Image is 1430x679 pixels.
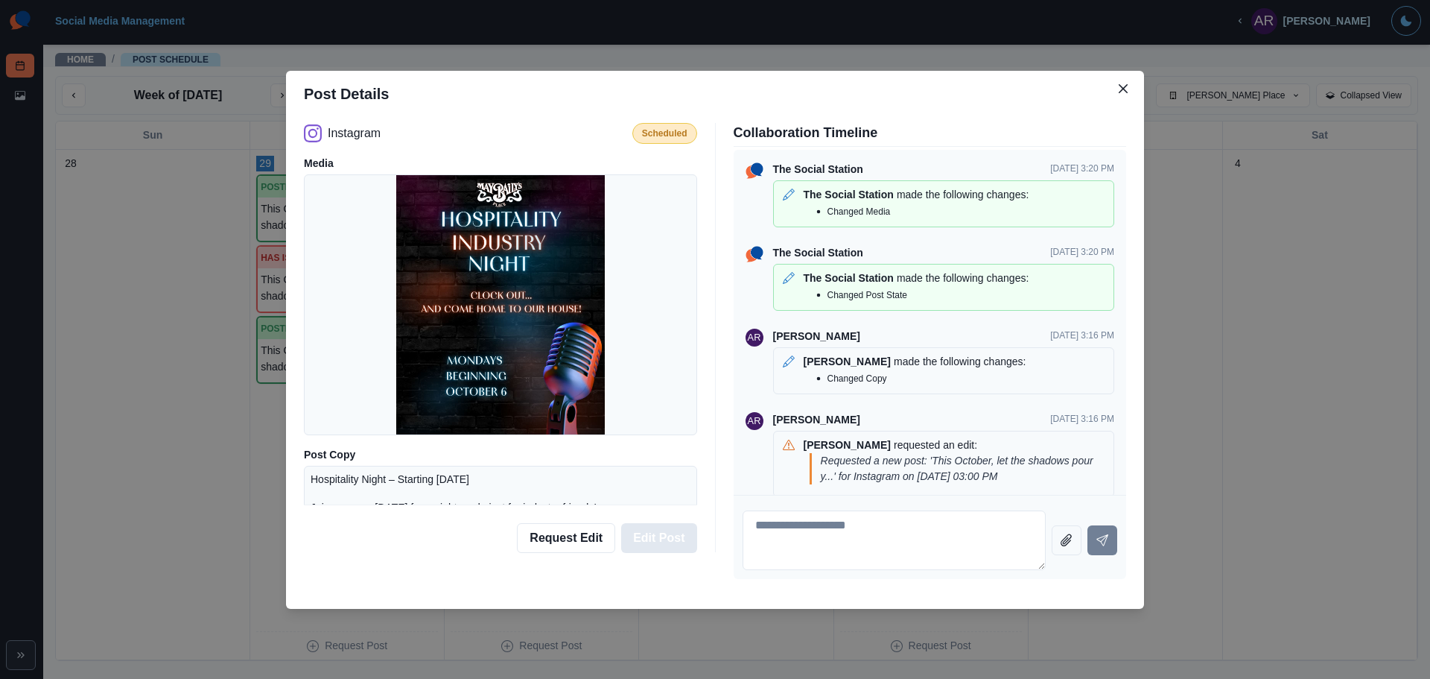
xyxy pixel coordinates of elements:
p: [DATE] 3:16 PM [1050,329,1114,344]
button: Close [1111,77,1135,101]
p: [PERSON_NAME] [773,412,860,428]
button: Send message [1087,525,1117,555]
p: [DATE] 3:16 PM [1050,412,1114,428]
p: Changed Post State [827,288,907,302]
button: Edit Post [621,523,696,553]
p: Media [304,156,697,171]
div: Amanda Ruth [748,409,761,433]
p: [DATE] 3:20 PM [1050,162,1114,177]
p: Instagram [328,124,381,142]
p: [PERSON_NAME] [773,329,860,344]
p: [PERSON_NAME] [804,354,891,370]
img: ssLogoSVG.f144a2481ffb055bcdd00c89108cbcb7.svg [743,159,766,183]
p: The Social Station [773,162,863,177]
img: rb88miykbwd3cxzexva7 [396,174,605,435]
p: made the following changes: [897,187,1029,203]
div: Amanda Ruth [748,326,761,350]
p: Post Copy [304,447,697,463]
p: Hospitality Night – Starting [DATE] Join us every [DATE] for a night made just for industry frien... [311,473,597,601]
p: The Social Station [773,245,863,261]
p: Collaboration Timeline [734,123,1127,143]
button: Attach file [1052,525,1081,555]
p: Requested a new post: 'This October, let the shadows pour y...' for Instagram on [DATE] 03:00 PM [821,453,1102,484]
p: Changed Copy [827,372,887,385]
p: made the following changes: [894,354,1026,370]
header: Post Details [286,71,1144,117]
p: [DATE] 3:20 PM [1050,245,1114,261]
button: Request Edit [517,523,615,553]
p: requested an edit: [894,438,977,453]
p: [PERSON_NAME] [804,438,891,453]
p: Scheduled [642,127,687,140]
p: The Social Station [804,271,894,286]
p: made the following changes: [897,271,1029,286]
img: ssLogoSVG.f144a2481ffb055bcdd00c89108cbcb7.svg [743,242,766,266]
p: The Social Station [804,187,894,203]
p: Changed Media [827,205,891,218]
